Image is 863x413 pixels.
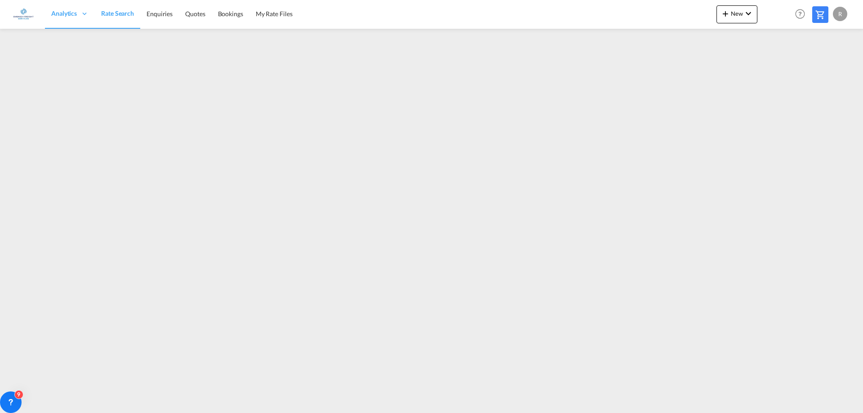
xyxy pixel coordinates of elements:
[716,5,757,23] button: icon-plus 400-fgNewicon-chevron-down
[792,6,808,22] span: Help
[720,8,731,19] md-icon: icon-plus 400-fg
[185,10,205,18] span: Quotes
[51,9,77,18] span: Analytics
[792,6,812,22] div: Help
[720,10,754,17] span: New
[256,10,293,18] span: My Rate Files
[147,10,173,18] span: Enquiries
[833,7,847,21] div: R
[101,9,134,17] span: Rate Search
[743,8,754,19] md-icon: icon-chevron-down
[218,10,243,18] span: Bookings
[13,4,34,24] img: e1326340b7c511ef854e8d6a806141ad.jpg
